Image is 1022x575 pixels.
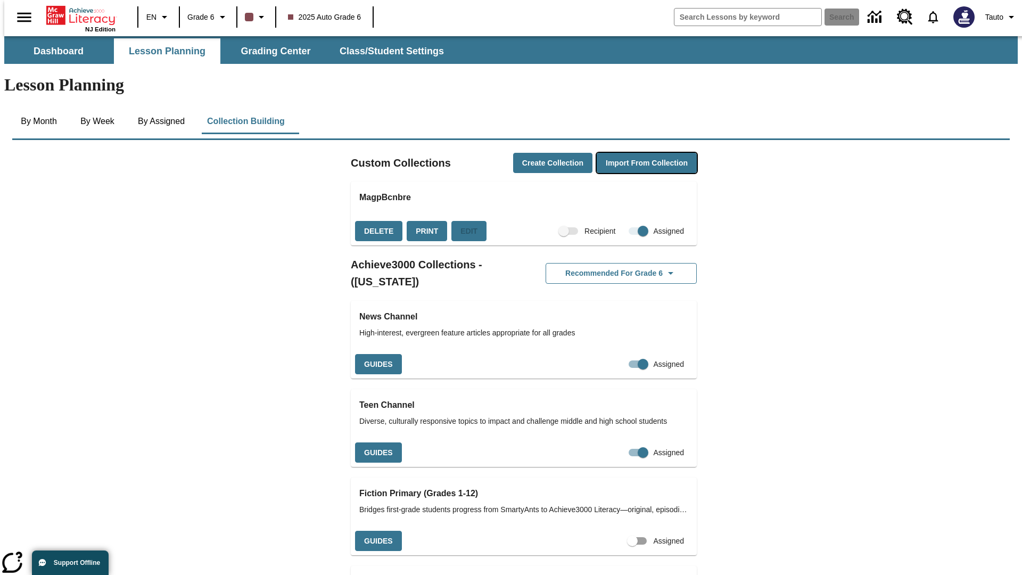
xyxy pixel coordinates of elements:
h3: News Channel [359,309,688,324]
button: Class color is dark brown. Change class color [241,7,272,27]
span: EN [146,12,156,23]
span: Dashboard [34,45,84,57]
button: Guides [355,354,402,375]
span: NJ Edition [85,26,116,32]
button: Profile/Settings [981,7,1022,27]
span: Recipient [584,226,615,237]
span: Assigned [653,359,684,370]
span: Diverse, culturally responsive topics to impact and challenge middle and high school students [359,416,688,427]
input: search field [674,9,821,26]
div: SubNavbar [4,36,1018,64]
div: Because this collection has already started, you cannot change the collection. You can adjust ind... [451,221,487,242]
span: Lesson Planning [129,45,205,57]
button: Select a new avatar [947,3,981,31]
button: Grading Center [222,38,329,64]
div: Home [46,4,116,32]
button: Collection Building [199,109,293,134]
span: Class/Student Settings [340,45,444,57]
div: SubNavbar [4,38,454,64]
span: Tauto [985,12,1003,23]
button: Lesson Planning [114,38,220,64]
h2: Achieve3000 Collections - ([US_STATE]) [351,256,524,290]
h1: Lesson Planning [4,75,1018,95]
h3: Teen Channel [359,398,688,413]
button: Open side menu [9,2,40,33]
h2: Custom Collections [351,154,451,171]
span: Support Offline [54,559,100,566]
span: Assigned [653,226,684,237]
button: Language: EN, Select a language [142,7,176,27]
button: Recommended for Grade 6 [546,263,697,284]
span: Bridges first-grade students progress from SmartyAnts to Achieve3000 Literacy—original, episodic ... [359,504,688,515]
span: High-interest, evergreen feature articles appropriate for all grades [359,327,688,339]
button: Delete [355,221,402,242]
img: Avatar [953,6,975,28]
a: Resource Center, Will open in new tab [891,3,919,31]
button: By Month [12,109,65,134]
button: Import from Collection [597,153,697,174]
h3: Fiction Primary (Grades 1-12) [359,486,688,501]
button: Guides [355,442,402,463]
button: Guides [355,531,402,552]
button: Create Collection [513,153,592,174]
span: 2025 Auto Grade 6 [288,12,361,23]
button: Dashboard [5,38,112,64]
button: By Assigned [129,109,193,134]
a: Notifications [919,3,947,31]
a: Home [46,5,116,26]
button: Print, will open in a new window [407,221,447,242]
span: Assigned [653,447,684,458]
button: Grade: Grade 6, Select a grade [183,7,233,27]
span: Grading Center [241,45,310,57]
span: Grade 6 [187,12,215,23]
button: Support Offline [32,551,109,575]
h3: MagpBcnbre [359,190,688,205]
button: Class/Student Settings [331,38,452,64]
button: By Week [71,109,124,134]
a: Data Center [861,3,891,32]
span: Assigned [653,536,684,547]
